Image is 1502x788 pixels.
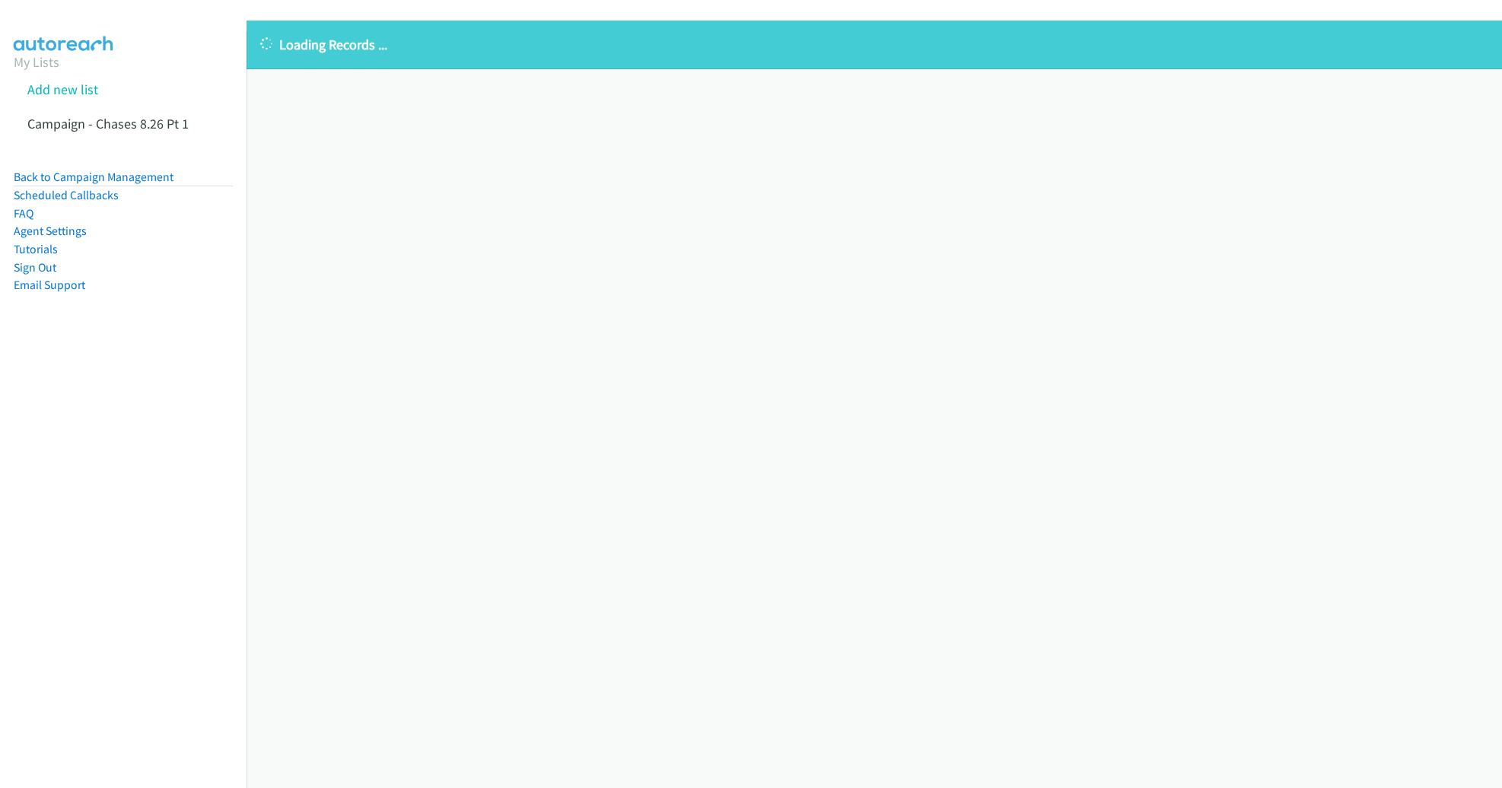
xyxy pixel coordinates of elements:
p: Loading Records ... [260,34,1488,55]
a: Agent Settings [14,224,87,238]
a: Back to Campaign Management [14,170,173,184]
a: Add new list [27,81,98,98]
a: Tutorials [14,242,58,256]
a: Email Support [14,278,85,292]
a: My Lists [14,53,59,71]
a: FAQ [14,206,33,221]
a: Scheduled Callbacks [14,188,119,202]
a: Sign Out [14,260,56,275]
a: Campaign - Chases 8.26 Pt 1 [27,115,189,132]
